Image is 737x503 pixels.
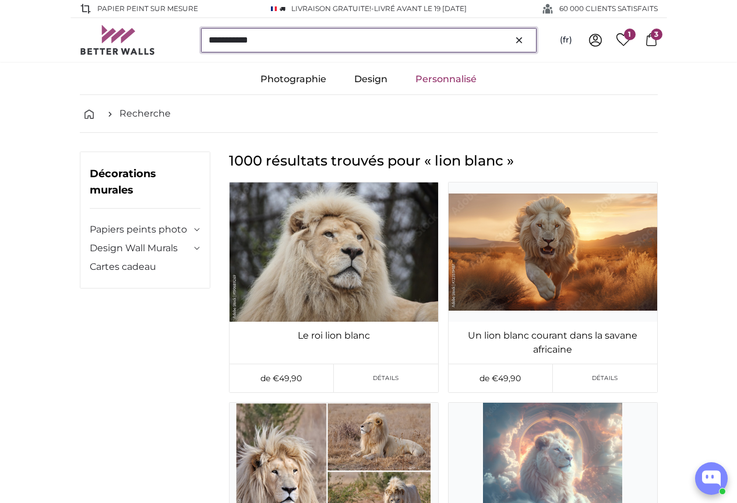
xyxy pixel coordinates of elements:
[271,6,277,11] img: France
[334,364,438,392] a: Détails
[592,374,618,382] span: Détails
[553,364,657,392] a: Détails
[80,25,156,55] img: Betterwalls
[80,95,658,133] nav: breadcrumbs
[229,152,658,170] h1: 1000 résultats trouvés pour « lion blanc »
[246,64,340,94] a: Photographie
[90,223,200,237] summary: Papiers peints photo
[551,30,581,51] button: (fr)
[230,182,438,322] img: photo-wallpaper-antique-compass-xl
[340,64,401,94] a: Design
[651,29,662,40] span: 3
[479,373,521,384] span: de €49,90
[291,4,371,13] span: Livraison GRATUITE!
[449,182,657,322] img: photo-wallpaper-antique-compass-xl
[119,107,171,121] a: Recherche
[90,166,200,209] h3: Décorations murales
[232,329,436,343] a: Le roi lion blanc
[451,329,655,357] a: Un lion blanc courant dans la savane africaine
[97,3,198,14] span: Papier peint sur mesure
[90,241,200,255] summary: Design Wall Murals
[373,374,399,382] span: Détails
[90,223,191,237] a: Papiers peints photo
[401,64,491,94] a: Personnalisé
[374,4,467,13] span: Livré avant le 19 [DATE]
[695,462,728,495] button: Open chatbox
[624,29,636,40] span: 1
[260,373,302,384] span: de €49,90
[559,3,658,14] span: 60 000 CLIENTS SATISFAITS
[90,260,200,274] a: Cartes cadeau
[371,4,467,13] span: -
[90,241,191,255] a: Design Wall Murals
